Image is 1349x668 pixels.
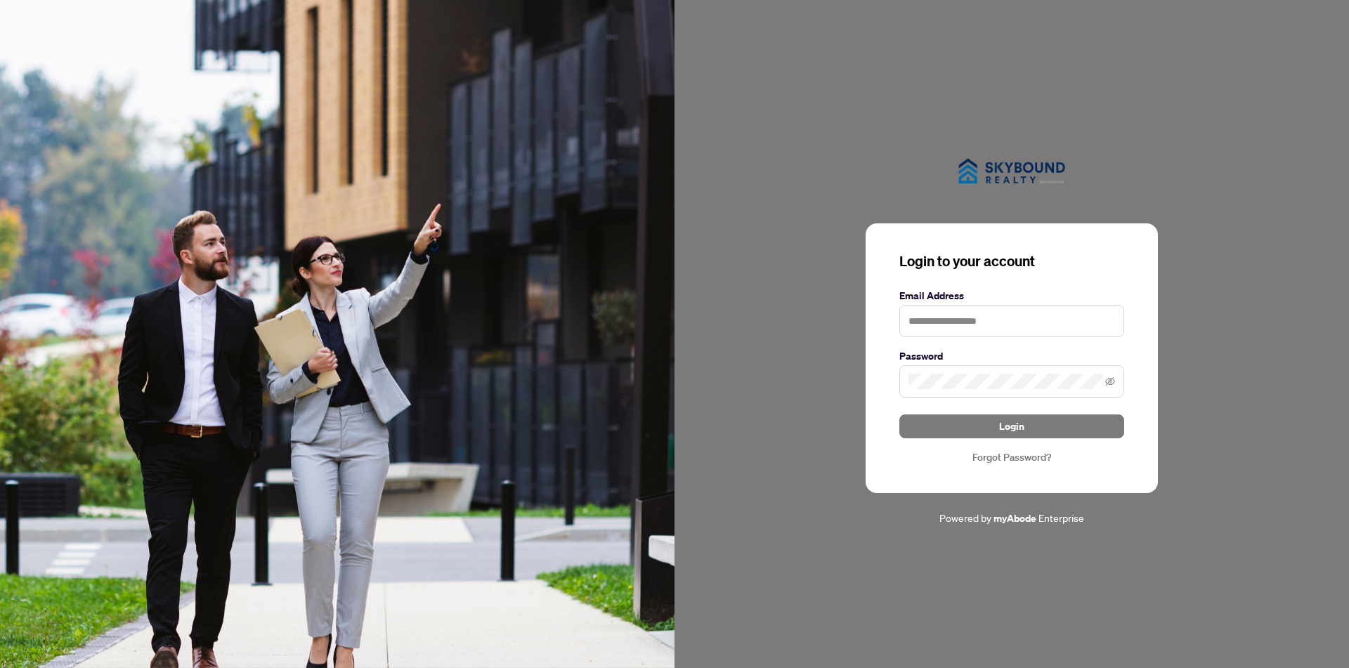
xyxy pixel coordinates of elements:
[993,511,1036,526] a: myAbode
[899,251,1124,271] h3: Login to your account
[939,511,991,524] span: Powered by
[899,348,1124,364] label: Password
[899,414,1124,438] button: Login
[941,142,1082,200] img: ma-logo
[899,450,1124,465] a: Forgot Password?
[1038,511,1084,524] span: Enterprise
[1105,376,1115,386] span: eye-invisible
[999,415,1024,438] span: Login
[899,288,1124,303] label: Email Address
